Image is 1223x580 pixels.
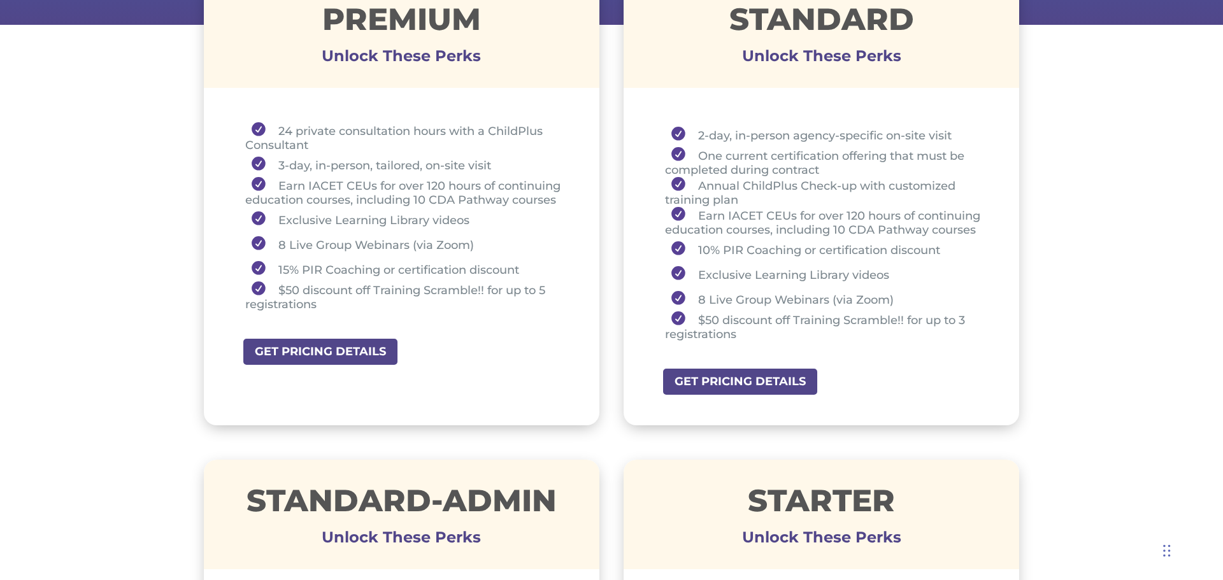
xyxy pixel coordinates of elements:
li: Earn IACET CEUs for over 120 hours of continuing education courses, including 10 CDA Pathway courses [665,207,987,237]
li: Exclusive Learning Library videos [245,207,568,232]
h1: STANDARD-ADMIN [204,485,599,522]
li: $50 discount off Training Scramble!! for up to 3 registrations [665,311,987,341]
h3: Unlock These Perks [204,537,599,544]
li: Exclusive Learning Library videos [665,262,987,286]
h3: Unlock These Perks [624,56,1019,62]
h3: Unlock These Perks [624,537,1019,544]
h1: STARTER [624,485,1019,522]
li: 3-day, in-person, tailored, on-site visit [245,152,568,177]
li: 10% PIR Coaching or certification discount [665,237,987,262]
li: One current certification offering that must be completed during contract [665,147,987,177]
div: Drag [1163,532,1171,570]
a: GET PRICING DETAILS [242,337,399,366]
li: Earn IACET CEUs for over 120 hours of continuing education courses, including 10 CDA Pathway courses [245,177,568,207]
li: 24 private consultation hours with a ChildPlus Consultant [245,122,568,152]
li: 2-day, in-person agency-specific on-site visit [665,122,987,147]
li: Annual ChildPlus Check-up with customized training plan [665,177,987,207]
h3: Unlock These Perks [204,56,599,62]
h1: STANDARD [624,4,1019,41]
li: 15% PIR Coaching or certification discount [245,257,568,281]
li: $50 discount off Training Scramble!! for up to 5 registrations [245,281,568,311]
iframe: Chat Widget [1159,519,1223,580]
h1: Premium [204,4,599,41]
li: 8 Live Group Webinars (via Zoom) [665,286,987,311]
li: 8 Live Group Webinars (via Zoom) [245,232,568,257]
a: GET PRICING DETAILS [662,367,819,396]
